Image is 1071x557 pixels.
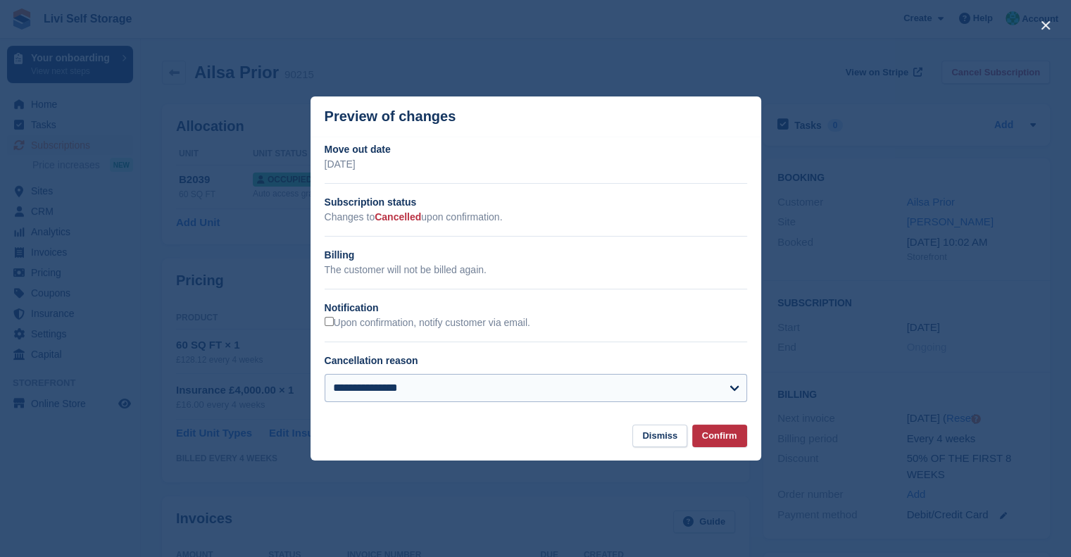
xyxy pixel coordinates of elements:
button: Confirm [692,425,747,448]
h2: Move out date [325,142,747,157]
p: The customer will not be billed again. [325,263,747,277]
label: Upon confirmation, notify customer via email. [325,317,530,330]
p: [DATE] [325,157,747,172]
h2: Billing [325,248,747,263]
h2: Notification [325,301,747,315]
button: close [1034,14,1057,37]
input: Upon confirmation, notify customer via email. [325,317,334,326]
button: Dismiss [632,425,687,448]
h2: Subscription status [325,195,747,210]
p: Changes to upon confirmation. [325,210,747,225]
label: Cancellation reason [325,355,418,366]
span: Cancelled [375,211,421,223]
p: Preview of changes [325,108,456,125]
